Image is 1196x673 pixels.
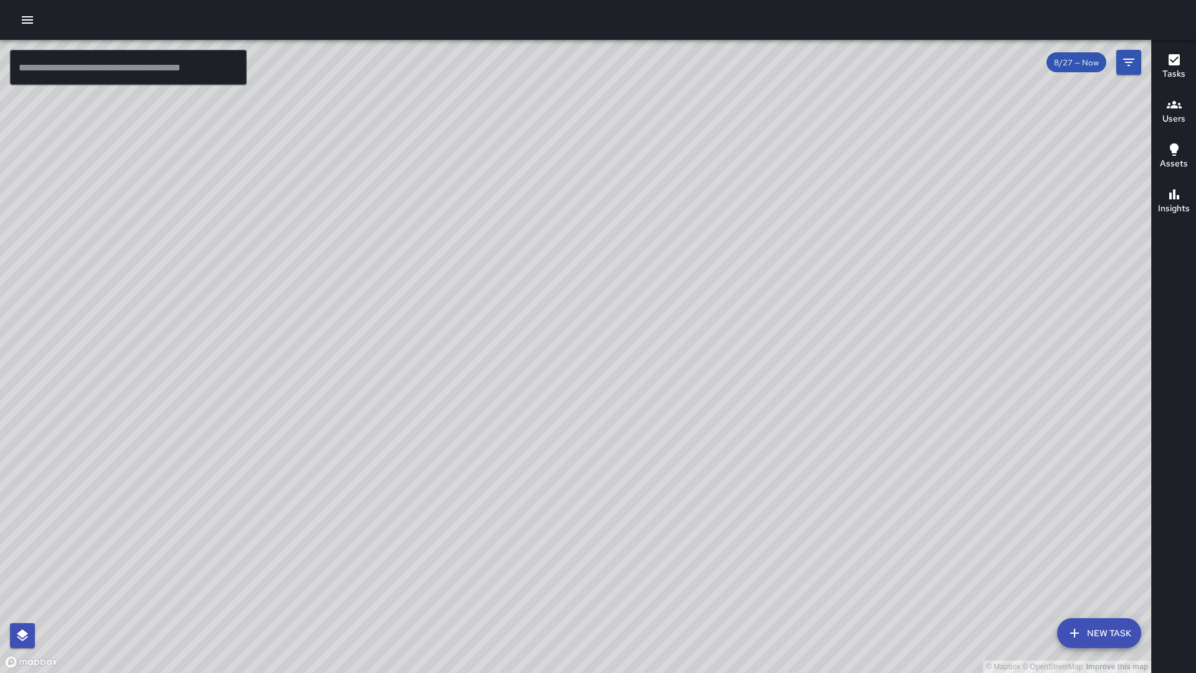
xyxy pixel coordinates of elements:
button: Users [1152,90,1196,135]
button: Tasks [1152,45,1196,90]
button: Insights [1152,179,1196,224]
button: Assets [1152,135,1196,179]
button: New Task [1057,618,1141,648]
h6: Tasks [1162,67,1185,81]
h6: Insights [1158,202,1190,216]
h6: Assets [1160,157,1188,171]
button: Filters [1116,50,1141,75]
span: 8/27 — Now [1046,57,1106,68]
h6: Users [1162,112,1185,126]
